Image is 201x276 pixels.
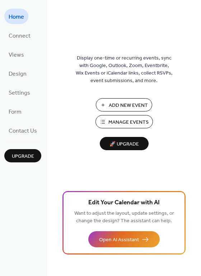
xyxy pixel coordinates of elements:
[4,149,41,162] button: Upgrade
[4,85,34,100] a: Settings
[108,119,149,126] span: Manage Events
[9,30,31,42] span: Connect
[9,11,24,23] span: Home
[9,49,24,61] span: Views
[88,231,160,247] button: Open AI Assistant
[104,139,144,149] span: 🚀 Upgrade
[9,125,37,137] span: Contact Us
[4,9,28,24] a: Home
[9,87,30,99] span: Settings
[74,209,174,226] span: Want to adjust the layout, update settings, or change the design? The assistant can help.
[88,198,160,208] span: Edit Your Calendar with AI
[9,106,22,118] span: Form
[100,137,149,150] button: 🚀 Upgrade
[4,47,28,62] a: Views
[12,153,34,160] span: Upgrade
[9,68,27,80] span: Design
[4,123,41,138] a: Contact Us
[109,102,148,109] span: Add New Event
[99,236,139,244] span: Open AI Assistant
[96,98,152,111] button: Add New Event
[95,115,153,128] button: Manage Events
[4,104,26,119] a: Form
[76,54,173,85] span: Display one-time or recurring events, sync with Google, Outlook, Zoom, Eventbrite, Wix Events or ...
[4,66,31,81] a: Design
[4,28,35,43] a: Connect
